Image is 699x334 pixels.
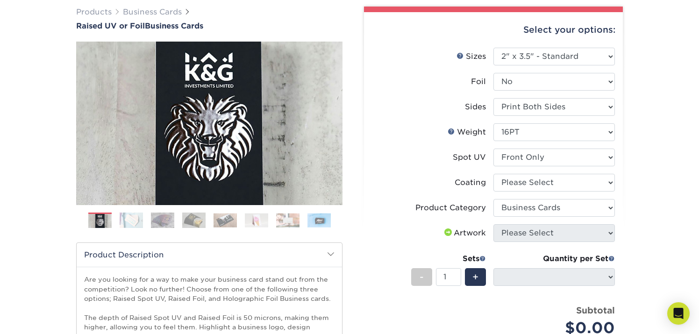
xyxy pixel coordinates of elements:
img: Business Cards 05 [214,213,237,227]
div: Foil [471,76,486,87]
strong: Subtotal [576,305,615,315]
div: Select your options: [371,12,615,48]
img: Business Cards 06 [245,213,268,227]
a: Business Cards [123,7,182,16]
img: Business Cards 04 [182,212,206,228]
a: Raised UV or FoilBusiness Cards [76,21,342,30]
div: Weight [448,127,486,138]
div: Quantity per Set [493,253,615,264]
h1: Business Cards [76,21,342,30]
span: Raised UV or Foil [76,21,145,30]
img: Business Cards 02 [120,212,143,228]
div: Sides [465,101,486,113]
div: Sets [411,253,486,264]
div: Artwork [442,227,486,239]
a: Products [76,7,112,16]
img: Business Cards 03 [151,212,174,228]
div: Spot UV [453,152,486,163]
div: Product Category [415,202,486,213]
div: Sizes [456,51,486,62]
div: Coating [455,177,486,188]
div: Open Intercom Messenger [667,302,690,325]
img: Business Cards 01 [88,209,112,233]
span: - [420,270,424,284]
img: Business Cards 08 [307,213,331,227]
span: + [472,270,478,284]
img: Business Cards 07 [276,213,300,227]
h2: Product Description [77,243,342,267]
